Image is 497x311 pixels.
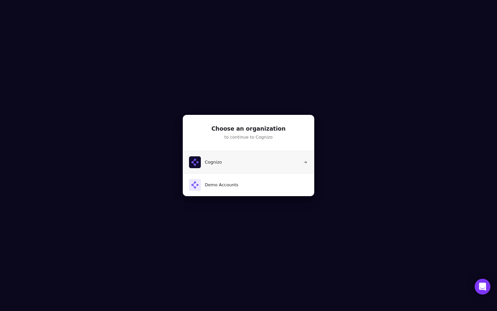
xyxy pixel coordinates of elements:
[193,134,304,140] p: to continue to Cognizo
[189,156,201,168] img: Cognizo
[182,151,315,173] button: Cognizo's logoCognizo
[475,279,490,295] div: Open Intercom Messenger
[205,182,238,188] span: Demo Accounts
[182,173,315,196] button: Demo Accounts's logoDemo Accounts
[193,125,304,133] h1: Choose an organization
[189,179,201,191] img: Demo Accounts
[205,159,222,165] span: Cognizo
